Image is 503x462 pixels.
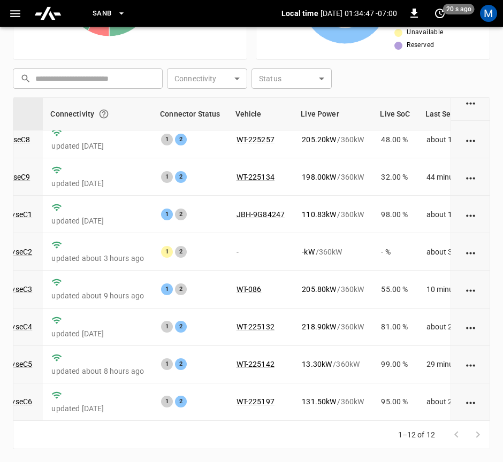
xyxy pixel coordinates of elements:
div: 1 [161,171,173,183]
div: action cell options [464,396,477,407]
td: 99.00 % [372,346,417,383]
p: updated about 3 hours ago [51,253,144,264]
a: WT-225257 [237,135,275,144]
p: updated about 8 hours ago [51,366,144,376]
p: - kW [302,247,314,257]
div: Connectivity [50,104,145,124]
p: 1–12 of 12 [398,429,436,440]
th: Connector Status [153,98,227,130]
p: 218.90 kW [302,321,336,332]
div: / 360 kW [302,321,364,332]
button: SanB [88,3,130,24]
td: 44 minutes ago [418,158,498,196]
div: 1 [161,283,173,295]
td: 32.00 % [372,158,417,196]
p: updated [DATE] [51,141,144,151]
div: / 360 kW [302,134,364,145]
a: WT-225142 [237,360,275,368]
p: updated [DATE] [51,403,144,414]
p: 110.83 kW [302,209,336,220]
div: 2 [175,246,187,258]
td: about 1 hour ago [418,121,498,158]
p: 198.00 kW [302,172,336,182]
p: 205.20 kW [302,134,336,145]
div: 1 [161,246,173,258]
td: 55.00 % [372,271,417,308]
div: / 360 kW [302,247,364,257]
div: 1 [161,321,173,333]
td: - % [372,233,417,271]
div: / 360 kW [302,209,364,220]
th: Live Power [293,98,372,130]
div: 2 [175,283,187,295]
a: WT-225197 [237,397,275,406]
div: 1 [161,134,173,145]
div: action cell options [464,97,477,107]
td: 48.00 % [372,121,417,158]
td: - [228,233,294,271]
div: action cell options [464,134,477,145]
a: WT-225132 [237,322,275,331]
th: Vehicle [228,98,294,130]
td: 98.00 % [372,196,417,233]
div: profile-icon [480,5,497,22]
div: 1 [161,358,173,370]
div: 2 [175,321,187,333]
p: 205.80 kW [302,284,336,295]
div: 2 [175,134,187,145]
span: 20 s ago [443,4,475,14]
a: WT-086 [237,285,262,294]
a: JBH-9G84247 [237,210,285,219]
div: / 360 kW [302,284,364,295]
p: 131.50 kW [302,396,336,407]
div: action cell options [464,359,477,369]
span: SanB [93,7,112,20]
td: about 1 hour ago [418,196,498,233]
div: / 360 kW [302,359,364,369]
p: updated [DATE] [51,178,144,189]
div: / 360 kW [302,172,364,182]
div: 1 [161,396,173,407]
p: updated [DATE] [51,328,144,339]
div: 2 [175,358,187,370]
p: [DATE] 01:34:47 -07:00 [321,8,397,19]
img: ampcontrol.io logo [34,3,62,24]
td: about 2 hours ago [418,309,498,346]
td: about 2 hours ago [418,383,498,421]
p: 13.30 kW [302,359,332,369]
button: set refresh interval [431,5,448,22]
td: about 3 hours ago [418,233,498,271]
div: action cell options [464,284,477,295]
td: 10 minutes ago [418,271,498,308]
div: 1 [161,209,173,220]
th: Last Session [418,98,498,130]
div: 2 [175,209,187,220]
td: 29 minutes ago [418,346,498,383]
div: action cell options [464,247,477,257]
th: Live SoC [372,98,417,130]
div: / 360 kW [302,396,364,407]
td: 81.00 % [372,309,417,346]
div: action cell options [464,172,477,182]
td: 95.00 % [372,383,417,421]
div: action cell options [464,321,477,332]
p: updated [DATE] [51,215,144,226]
div: action cell options [464,209,477,220]
span: Unavailable [407,27,443,38]
div: 2 [175,171,187,183]
button: Connection between the charger and our software. [94,104,113,124]
p: updated about 9 hours ago [51,290,144,301]
span: Reserved [407,40,434,51]
div: 2 [175,396,187,407]
a: WT-225134 [237,173,275,181]
p: Local time [281,8,318,19]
